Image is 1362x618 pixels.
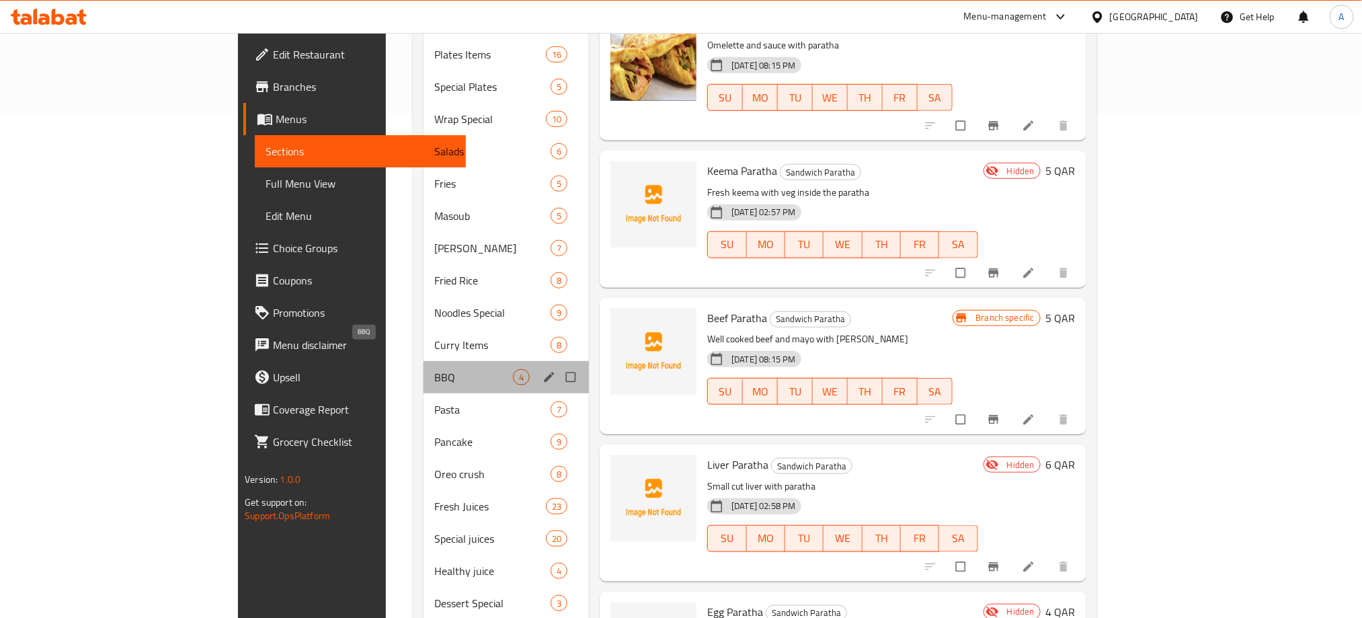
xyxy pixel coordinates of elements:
span: Sandwich Paratha [772,459,852,474]
span: TH [853,88,877,108]
button: Branch-specific-item [979,552,1011,582]
button: FR [883,378,918,405]
button: MO [743,84,778,111]
button: MO [747,231,785,258]
span: SA [923,382,947,401]
div: Special Plates5 [424,71,589,103]
span: Branches [273,79,454,95]
span: Salads [434,143,551,159]
div: [PERSON_NAME]7 [424,232,589,264]
div: Sandwich Paratha [780,164,861,180]
span: WE [818,382,842,401]
div: items [551,595,567,611]
span: Hidden [1002,459,1040,471]
span: Coverage Report [273,401,454,418]
div: Oreo crush [434,466,551,482]
span: 7 [551,403,567,416]
button: delete [1049,552,1081,582]
a: Coverage Report [243,393,465,426]
span: Select to update [948,407,976,432]
span: Keema Paratha [707,161,777,181]
span: TH [868,235,895,254]
button: TH [848,378,883,405]
span: Pasta [434,401,551,418]
p: Well cooked beef and mayo with [PERSON_NAME] [707,331,952,348]
div: Fries5 [424,167,589,200]
span: Choice Groups [273,240,454,256]
button: TU [778,84,813,111]
p: Omelette and sauce with paratha [707,37,952,54]
div: Masoub5 [424,200,589,232]
span: TH [853,382,877,401]
button: Branch-specific-item [979,405,1011,434]
span: Edit Restaurant [273,46,454,63]
button: FR [901,231,939,258]
span: [DATE] 08:15 PM [726,59,801,72]
span: SU [713,235,741,254]
span: 4 [514,371,529,384]
button: MO [747,525,785,552]
span: 7 [551,242,567,255]
span: 5 [551,81,567,93]
span: Special Plates [434,79,551,95]
button: SA [918,378,953,405]
div: items [551,208,567,224]
button: delete [1049,111,1081,141]
div: items [546,111,567,127]
span: Plates Items [434,46,546,63]
span: Coupons [273,272,454,288]
span: Fries [434,176,551,192]
a: Full Menu View [255,167,465,200]
span: Branch specific [971,311,1040,324]
span: Select to update [948,554,976,580]
span: MO [748,88,772,108]
div: items [551,240,567,256]
span: 10 [547,113,567,126]
span: Hidden [1002,165,1040,178]
div: Wrap Special10 [424,103,589,135]
span: Select to update [948,260,976,286]
span: Wrap Special [434,111,546,127]
img: Keema Paratha [610,161,696,247]
button: SU [707,378,743,405]
span: SU [713,88,737,108]
button: SU [707,84,743,111]
a: Promotions [243,297,465,329]
div: [GEOGRAPHIC_DATA] [1110,9,1199,24]
a: Branches [243,71,465,103]
div: items [551,466,567,482]
button: Branch-specific-item [979,258,1011,288]
span: Special juices [434,531,546,547]
div: Pasta7 [424,393,589,426]
span: Healthy juice [434,563,551,579]
span: WE [818,88,842,108]
div: Plates Items16 [424,38,589,71]
span: SA [923,88,947,108]
span: SA [945,235,972,254]
a: Sections [255,135,465,167]
div: Fried Rice [434,272,551,288]
span: Promotions [273,305,454,321]
div: Oreo crush8 [424,458,589,490]
button: WE [824,525,862,552]
a: Choice Groups [243,232,465,264]
div: items [551,337,567,353]
span: A [1339,9,1345,24]
button: TH [863,525,901,552]
img: Omlette Paratha [610,15,696,101]
span: FR [888,382,912,401]
a: Edit Menu [255,200,465,232]
div: items [551,176,567,192]
span: SU [713,382,737,401]
button: FR [901,525,939,552]
div: Healthy juice4 [424,555,589,587]
button: SA [918,84,953,111]
span: Noodles Special [434,305,551,321]
span: MO [748,382,772,401]
div: items [546,498,567,514]
button: SU [707,525,746,552]
div: Fried Rice8 [424,264,589,297]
